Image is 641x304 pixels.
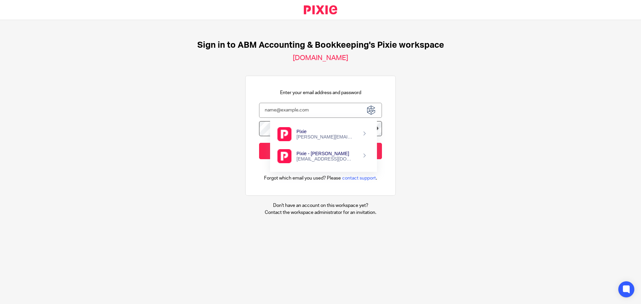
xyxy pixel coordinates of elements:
[293,54,348,62] h2: [DOMAIN_NAME]
[264,175,341,182] span: Forgot which email you used? Please
[265,202,376,209] p: Don't have an account on this workspace yet?
[265,209,376,216] p: Contact the workspace administrator for an invitation.
[197,40,444,50] h1: Sign in to ABM Accounting & Bookkeeping's Pixie workspace
[342,175,376,182] span: contact support
[280,89,361,96] p: Enter your email address and password
[259,103,382,118] input: name@example.com
[259,143,382,159] input: Log in
[264,174,377,182] div: .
